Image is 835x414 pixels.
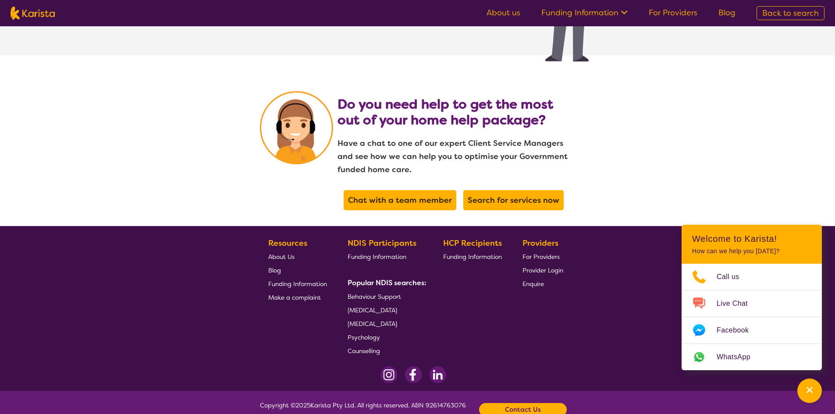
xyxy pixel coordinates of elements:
b: Search for services now [468,195,559,205]
span: Funding Information [348,253,406,261]
span: Counselling [348,347,380,355]
span: [MEDICAL_DATA] [348,306,397,314]
a: Blog [268,263,327,277]
a: Counselling [348,344,423,357]
a: Search for services now [465,192,561,208]
b: Do you need help to get the most out of your home help package? [338,96,553,129]
span: Enquire [522,280,544,288]
a: Funding Information [268,277,327,290]
span: Psychology [348,333,380,341]
a: [MEDICAL_DATA] [348,317,423,330]
a: For Providers [522,250,563,263]
span: WhatsApp [717,350,761,364]
span: Back to search [762,8,819,18]
img: Facebook [405,366,422,383]
h2: Welcome to Karista! [692,234,811,244]
span: [MEDICAL_DATA] [348,320,397,328]
b: Chat with a team member [348,195,452,205]
a: About Us [268,250,327,263]
a: [MEDICAL_DATA] [348,303,423,317]
img: LinkedIn [429,366,446,383]
a: Web link opens in a new tab. [682,344,822,370]
a: For Providers [649,7,697,18]
a: Back to search [757,6,824,20]
a: Psychology [348,330,423,344]
span: For Providers [522,253,560,261]
span: Facebook [717,324,759,337]
button: Channel Menu [797,379,822,403]
a: Funding Information [541,7,628,18]
img: Karista logo [11,7,55,20]
a: Funding Information [348,250,423,263]
a: Provider Login [522,263,563,277]
span: Blog [268,266,281,274]
div: Channel Menu [682,225,822,370]
a: Enquire [522,277,563,290]
a: Behaviour Support [348,290,423,303]
a: About us [487,7,520,18]
b: Resources [268,238,307,248]
a: Funding Information [443,250,502,263]
p: How can we help you [DATE]? [692,248,811,255]
span: Funding Information [443,253,502,261]
span: Call us [717,270,750,283]
span: About Us [268,253,295,261]
b: NDIS Participants [348,238,416,248]
b: HCP Recipients [443,238,502,248]
a: Blog [718,7,736,18]
img: Instagram [380,366,398,383]
ul: Choose channel [682,264,822,370]
b: Have a chat to one of our expert Client Service Managers and see how we can help you to optimise ... [338,138,568,175]
span: Provider Login [522,266,563,274]
b: Providers [522,238,558,248]
img: Karista is a platform that connects people with disability to NDIS registered providers [260,91,333,164]
b: Popular NDIS searches: [348,278,426,287]
span: Behaviour Support [348,293,401,301]
span: Live Chat [717,297,758,310]
a: Make a complaint [268,290,327,304]
span: Make a complaint [268,294,321,301]
span: Funding Information [268,280,327,288]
